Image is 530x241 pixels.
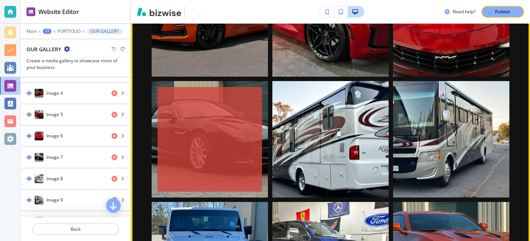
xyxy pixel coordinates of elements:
[21,83,131,104] button: DragImage 4
[481,6,524,18] button: Publish
[46,111,63,118] h4: Image 5
[46,133,63,139] h4: Image 6
[26,45,61,53] h2: OUR GALLERY
[46,175,63,182] h4: Image 8
[26,29,37,34] button: Main
[33,226,118,233] p: Back
[26,133,32,139] img: Drag
[38,7,79,16] h2: Website Editor
[26,112,32,117] img: Drag
[57,29,81,34] button: PORTFOLIO
[32,223,119,235] button: Back
[46,154,63,161] h4: Image 7
[43,29,52,34] button: +1
[26,7,35,16] img: editor icon
[21,147,131,168] button: DragImage 7
[86,28,123,34] button: OUR GALLERY
[188,7,208,16] img: Your Logo
[137,7,181,16] img: Bizwise Logo
[26,198,32,203] img: Drag
[90,29,119,34] p: OUR GALLERY
[495,8,510,15] p: Publish
[21,104,131,126] button: DragImage 5
[46,197,63,203] h4: Image 9
[453,8,476,15] h3: Need help?
[21,168,131,190] button: DragImage 8
[21,126,131,147] button: DragImage 6
[26,176,32,181] img: Drag
[21,190,131,211] button: DragImage 9
[26,57,125,71] h3: Create a media gallery to showcase more of your business
[46,90,63,97] h4: Image 4
[26,91,32,96] img: Drag
[21,211,131,233] button: DragImage 10
[26,155,32,160] img: Drag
